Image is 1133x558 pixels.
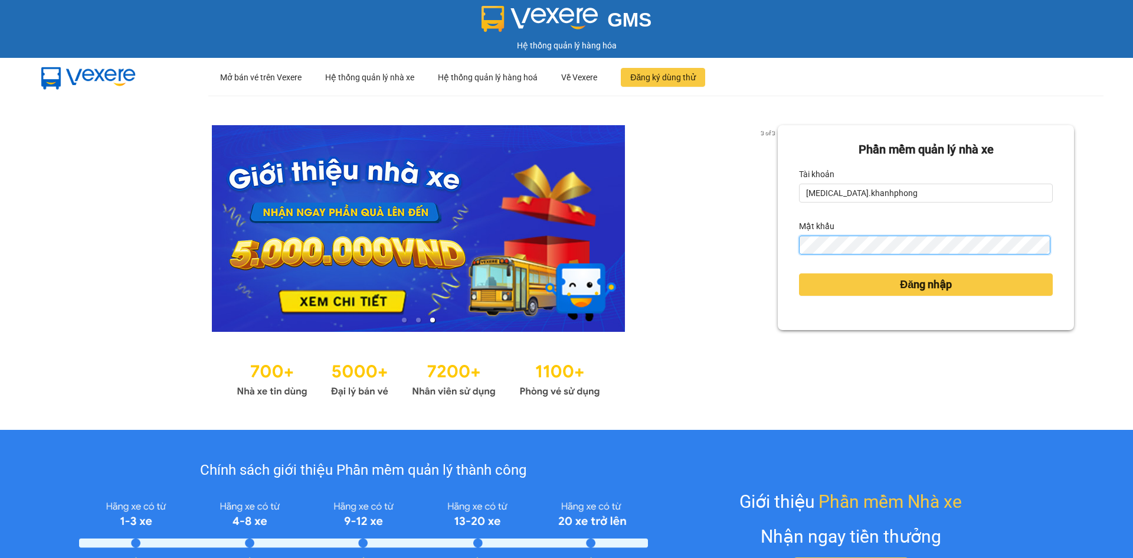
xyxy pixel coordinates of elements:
[799,184,1053,203] input: Tài khoản
[438,58,538,96] div: Hệ thống quản lý hàng hoá
[607,9,651,31] span: GMS
[30,58,148,97] img: mbUUG5Q.png
[900,276,952,293] span: Đăng nhập
[799,141,1053,159] div: Phần mềm quản lý nhà xe
[761,125,778,332] button: next slide / item
[761,523,941,550] div: Nhận ngay tiền thưởng
[630,71,696,84] span: Đăng ký dùng thử
[799,165,834,184] label: Tài khoản
[757,125,778,141] p: 3 of 3
[799,273,1053,296] button: Đăng nhập
[220,58,302,96] div: Mở bán vé trên Vexere
[59,125,76,332] button: previous slide / item
[799,217,834,236] label: Mật khẩu
[818,488,962,515] span: Phần mềm Nhà xe
[325,58,414,96] div: Hệ thống quản lý nhà xe
[237,355,600,400] img: Statistics.png
[416,318,421,322] li: slide item 2
[739,488,962,515] div: Giới thiệu
[430,318,435,322] li: slide item 3
[482,6,598,32] img: logo 2
[402,318,407,322] li: slide item 1
[799,236,1050,254] input: Mật khẩu
[561,58,597,96] div: Về Vexere
[3,39,1130,52] div: Hệ thống quản lý hàng hóa
[482,18,652,27] a: GMS
[621,68,705,87] button: Đăng ký dùng thử
[79,459,647,482] div: Chính sách giới thiệu Phần mềm quản lý thành công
